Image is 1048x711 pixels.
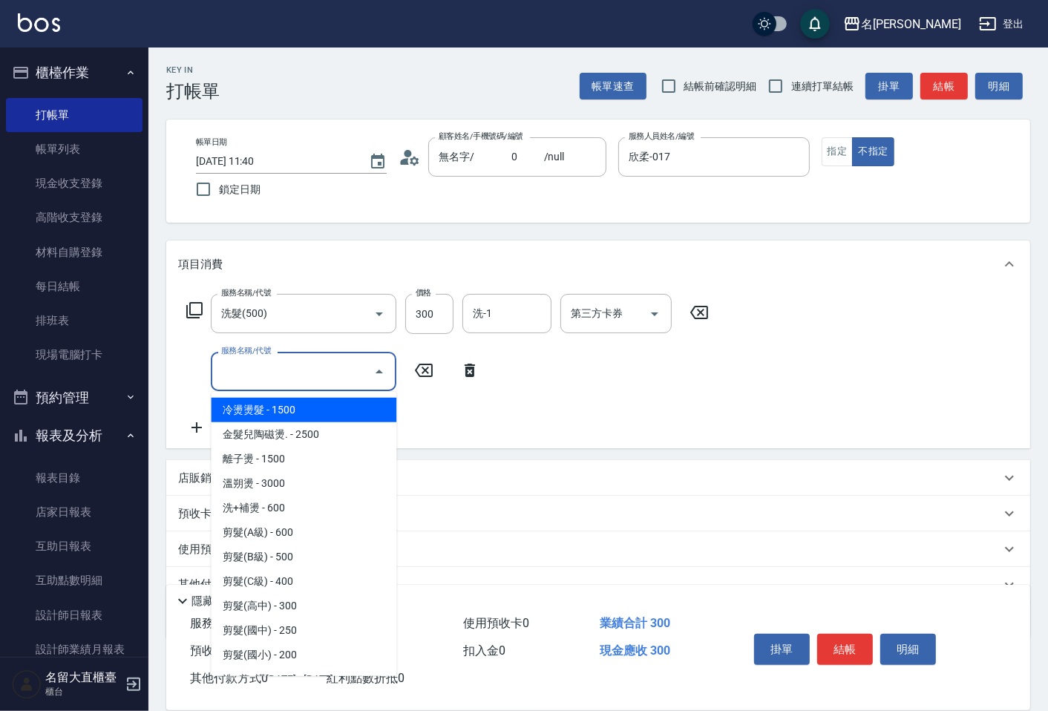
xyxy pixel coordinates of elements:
[360,144,396,180] button: Choose date, selected date is 2025-08-18
[800,9,830,39] button: save
[166,81,220,102] h3: 打帳單
[416,287,431,298] label: 價格
[439,131,523,142] label: 顧客姓名/手機號碼/編號
[643,302,667,326] button: Open
[219,182,261,197] span: 鎖定日期
[166,240,1030,288] div: 項目消費
[6,529,143,563] a: 互助日報表
[327,671,405,685] span: 紅利點數折抵 0
[190,671,268,685] span: 其他付款方式 0
[45,685,121,698] p: 櫃台
[861,15,961,33] div: 名[PERSON_NAME]
[178,577,315,593] p: 其他付款方式
[190,616,258,630] span: 服務消費 300
[975,73,1023,100] button: 明細
[211,422,396,447] span: 金髮兒陶磁燙. - 2500
[6,495,143,529] a: 店家日報表
[920,73,968,100] button: 結帳
[166,460,1030,496] div: 店販銷售
[190,643,256,658] span: 預收卡販賣 0
[629,131,694,142] label: 服務人員姓名/編號
[211,667,396,692] span: 洗+剪+護[DATE] - [DATE]
[852,137,894,166] button: 不指定
[211,643,396,667] span: 剪髮(國小) - 200
[754,634,810,665] button: 掛單
[6,53,143,92] button: 櫃檯作業
[18,13,60,32] img: Logo
[178,542,234,557] p: 使用預收卡
[6,166,143,200] a: 現金收支登錄
[600,616,670,630] span: 業績合計 300
[6,132,143,166] a: 帳單列表
[463,616,529,630] span: 使用預收卡 0
[211,594,396,618] span: 剪髮(高中) - 300
[791,79,854,94] span: 連續打單結帳
[211,398,396,422] span: 冷燙燙髮 - 1500
[211,545,396,569] span: 剪髮(B級) - 500
[166,496,1030,531] div: 預收卡販賣
[211,618,396,643] span: 剪髮(國中) - 250
[880,634,936,665] button: 明細
[6,461,143,495] a: 報表目錄
[463,643,505,658] span: 扣入金 0
[211,496,396,520] span: 洗+補燙 - 600
[6,632,143,666] a: 設計師業績月報表
[6,200,143,235] a: 高階收支登錄
[12,669,42,699] img: Person
[191,594,258,609] p: 隱藏業績明細
[178,506,234,522] p: 預收卡販賣
[817,634,873,665] button: 結帳
[166,567,1030,603] div: 其他付款方式入金可用餘額: 0
[211,471,396,496] span: 溫朔燙 - 3000
[178,471,223,486] p: 店販銷售
[211,569,396,594] span: 剪髮(C級) - 400
[6,416,143,455] button: 報表及分析
[580,73,646,100] button: 帳單速查
[45,670,121,685] h5: 名留大直櫃臺
[973,10,1030,38] button: 登出
[221,287,271,298] label: 服務名稱/代號
[166,531,1030,567] div: 使用預收卡
[6,379,143,417] button: 預約管理
[6,563,143,597] a: 互助點數明細
[684,79,757,94] span: 結帳前確認明細
[6,269,143,304] a: 每日結帳
[178,257,223,272] p: 項目消費
[367,360,391,384] button: Close
[221,345,271,356] label: 服務名稱/代號
[211,447,396,471] span: 離子燙 - 1500
[837,9,967,39] button: 名[PERSON_NAME]
[196,149,354,174] input: YYYY/MM/DD hh:mm
[6,338,143,372] a: 現場電腦打卡
[6,598,143,632] a: 設計師日報表
[6,304,143,338] a: 排班表
[6,98,143,132] a: 打帳單
[6,235,143,269] a: 材料自購登錄
[211,520,396,545] span: 剪髮(A級) - 600
[196,137,227,148] label: 帳單日期
[865,73,913,100] button: 掛單
[367,302,391,326] button: Open
[166,65,220,75] h2: Key In
[822,137,854,166] button: 指定
[600,643,670,658] span: 現金應收 300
